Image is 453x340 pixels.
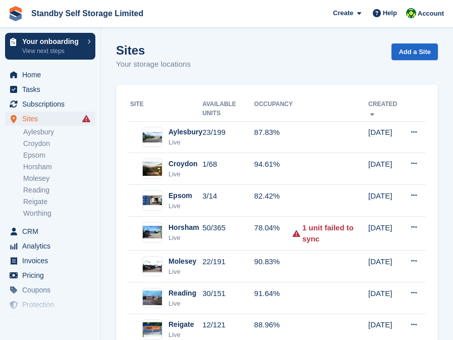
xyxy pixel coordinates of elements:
span: Create [333,8,353,18]
a: menu [5,283,95,297]
td: [DATE] [368,121,405,153]
div: Live [168,233,199,243]
a: Aylesbury [23,127,95,137]
a: menu [5,97,95,111]
span: Home [22,68,83,82]
a: Created [368,101,397,117]
h1: Sites [116,43,191,57]
div: Reigate [168,319,194,330]
a: menu [5,112,95,126]
p: Your onboarding [22,38,82,45]
a: menu [5,254,95,268]
a: Reading [23,185,95,195]
img: Image of Horsham site [143,226,162,239]
div: Live [168,169,198,179]
span: Invoices [22,254,83,268]
a: menu [5,82,95,96]
th: Occupancy [254,96,293,122]
td: 82.42% [254,185,293,217]
td: 3/14 [202,185,254,217]
td: 87.83% [254,121,293,153]
div: Live [168,137,202,148]
i: Smart entry sync failures have occurred [82,115,90,123]
a: 1 unit failed to sync [302,222,368,245]
a: Molesey [23,174,95,183]
th: Available Units [202,96,254,122]
span: Coupons [22,283,83,297]
img: Image of Aylesbury site [143,132,162,142]
div: Molesey [168,256,196,267]
td: 91.64% [254,282,293,314]
img: Image of Reading site [143,290,162,305]
a: Horsham [23,162,95,172]
img: Image of Epsom site [143,196,162,205]
span: Analytics [22,239,83,253]
img: Image of Molesey site [143,260,162,273]
th: Site [128,96,202,122]
a: Reigate [23,197,95,207]
p: Your storage locations [116,59,191,70]
td: 22/191 [202,251,254,282]
a: menu [5,268,95,282]
div: Live [168,267,196,277]
td: 50/365 [202,217,254,251]
td: [DATE] [368,251,405,282]
td: [DATE] [368,153,405,185]
img: John Ford [406,8,416,18]
td: [DATE] [368,185,405,217]
div: Croydon [168,159,198,169]
span: Subscriptions [22,97,83,111]
span: Sites [22,112,83,126]
a: menu [5,239,95,253]
p: View next steps [22,46,82,56]
div: Horsham [168,222,199,233]
span: Account [418,9,444,19]
span: Help [383,8,397,18]
a: Worthing [23,209,95,218]
span: CRM [22,224,83,238]
span: Protection [22,298,83,312]
img: stora-icon-8386f47178a22dfd0bd8f6a31ec36ba5ce8667c1dd55bd0f319d3a0aa187defe.svg [8,6,23,21]
a: menu [5,68,95,82]
span: Tasks [22,82,83,96]
td: 1/68 [202,153,254,185]
img: Image of Croydon site [143,162,162,176]
div: Live [168,201,192,211]
td: 90.83% [254,251,293,282]
td: 23/199 [202,121,254,153]
a: Epsom [23,151,95,160]
span: Settings [22,312,83,326]
td: [DATE] [368,217,405,251]
img: Image of Reigate site [143,322,162,337]
td: 30/151 [202,282,254,314]
div: Reading [168,288,196,299]
a: Your onboarding View next steps [5,33,95,60]
span: Pricing [22,268,83,282]
a: Add a Site [391,43,438,60]
a: menu [5,224,95,238]
td: [DATE] [368,282,405,314]
div: Live [168,330,194,340]
a: menu [5,312,95,326]
a: menu [5,298,95,312]
a: Croydon [23,139,95,149]
a: Standby Self Storage Limited [27,5,147,22]
div: Epsom [168,190,192,201]
div: Aylesbury [168,127,202,137]
td: 94.61% [254,153,293,185]
div: Live [168,299,196,309]
td: 78.04% [254,217,293,251]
